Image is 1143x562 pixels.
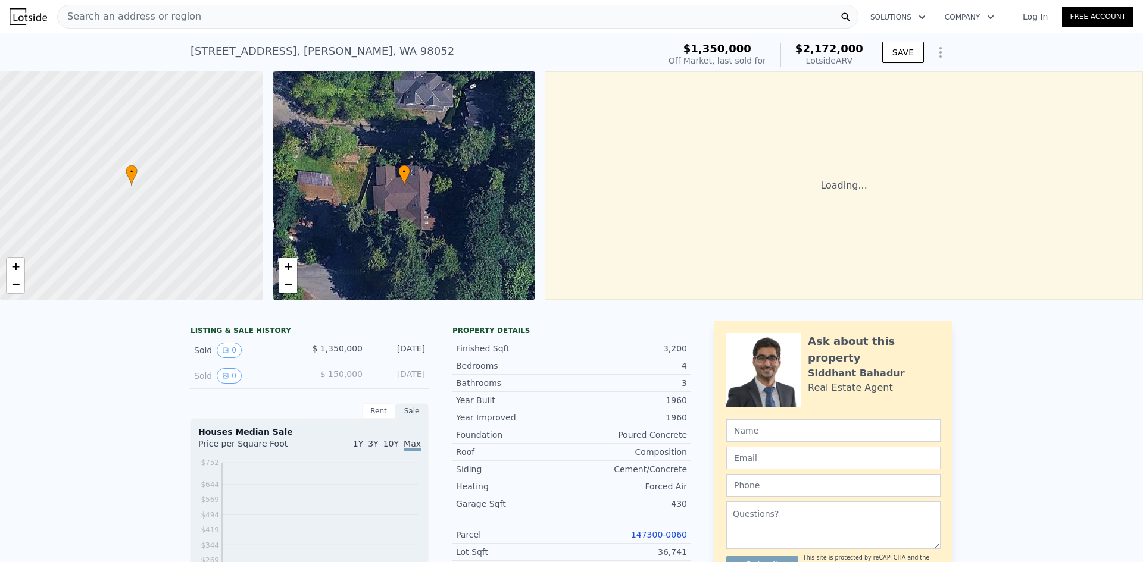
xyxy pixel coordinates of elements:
span: $ 150,000 [320,369,363,379]
span: + [12,259,20,274]
div: Finished Sqft [456,343,571,354]
div: Loading... [545,71,1143,300]
button: Solutions [861,7,935,28]
a: Zoom in [7,258,24,275]
tspan: $494 [201,511,219,519]
img: Lotside [10,8,47,25]
div: LISTING & SALE HISTORY [190,326,429,338]
span: − [284,277,292,291]
div: Forced Air [571,481,687,492]
div: Sale [395,403,429,419]
span: 1Y [353,439,363,448]
div: Siding [456,463,571,475]
tspan: $752 [201,459,219,467]
a: Log In [1008,11,1062,23]
span: + [284,259,292,274]
a: Free Account [1062,7,1133,27]
div: 36,741 [571,546,687,558]
input: Email [726,447,941,469]
div: Sold [194,368,300,384]
span: − [12,277,20,291]
input: Phone [726,474,941,497]
a: Zoom in [279,258,297,275]
div: Bedrooms [456,360,571,372]
div: Off Market, last sold for [669,55,766,67]
a: Zoom out [279,275,297,293]
div: Year Improved [456,412,571,423]
button: Company [935,7,1004,28]
div: Property details [452,326,691,335]
div: [STREET_ADDRESS] , [PERSON_NAME] , WA 98052 [190,43,454,59]
div: Composition [571,446,687,458]
div: Poured Concrete [571,429,687,441]
div: Houses Median Sale [198,426,421,438]
div: Rent [362,403,395,419]
span: • [398,167,410,177]
span: $2,172,000 [795,42,863,55]
div: Siddhant Bahadur [808,366,905,381]
div: Lot Sqft [456,546,571,558]
input: Name [726,419,941,442]
button: View historical data [217,368,242,384]
div: Real Estate Agent [808,381,893,395]
div: [DATE] [372,343,425,358]
span: • [126,167,138,177]
div: Ask about this property [808,333,941,366]
div: Price per Square Foot [198,438,310,457]
div: • [398,165,410,186]
tspan: $344 [201,541,219,550]
div: 1960 [571,412,687,423]
a: 147300-0060 [631,530,687,539]
div: Sold [194,343,300,358]
div: Cement/Concrete [571,463,687,475]
div: [DATE] [372,368,425,384]
button: Show Options [929,40,952,64]
tspan: $644 [201,481,219,489]
div: 430 [571,498,687,510]
tspan: $569 [201,495,219,504]
span: Search an address or region [58,10,201,24]
div: Lotside ARV [795,55,863,67]
div: 1960 [571,394,687,406]
div: Foundation [456,429,571,441]
div: Garage Sqft [456,498,571,510]
div: Year Built [456,394,571,406]
button: SAVE [882,42,924,63]
button: View historical data [217,343,242,358]
div: Roof [456,446,571,458]
div: Parcel [456,529,571,541]
span: 3Y [368,439,378,448]
a: Zoom out [7,275,24,293]
span: $1,350,000 [683,42,751,55]
span: $ 1,350,000 [312,344,363,353]
div: 4 [571,360,687,372]
div: • [126,165,138,186]
span: Max [404,439,421,451]
div: Bathrooms [456,377,571,389]
div: Heating [456,481,571,492]
span: 10Y [383,439,399,448]
div: 3 [571,377,687,389]
tspan: $419 [201,526,219,534]
div: 3,200 [571,343,687,354]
